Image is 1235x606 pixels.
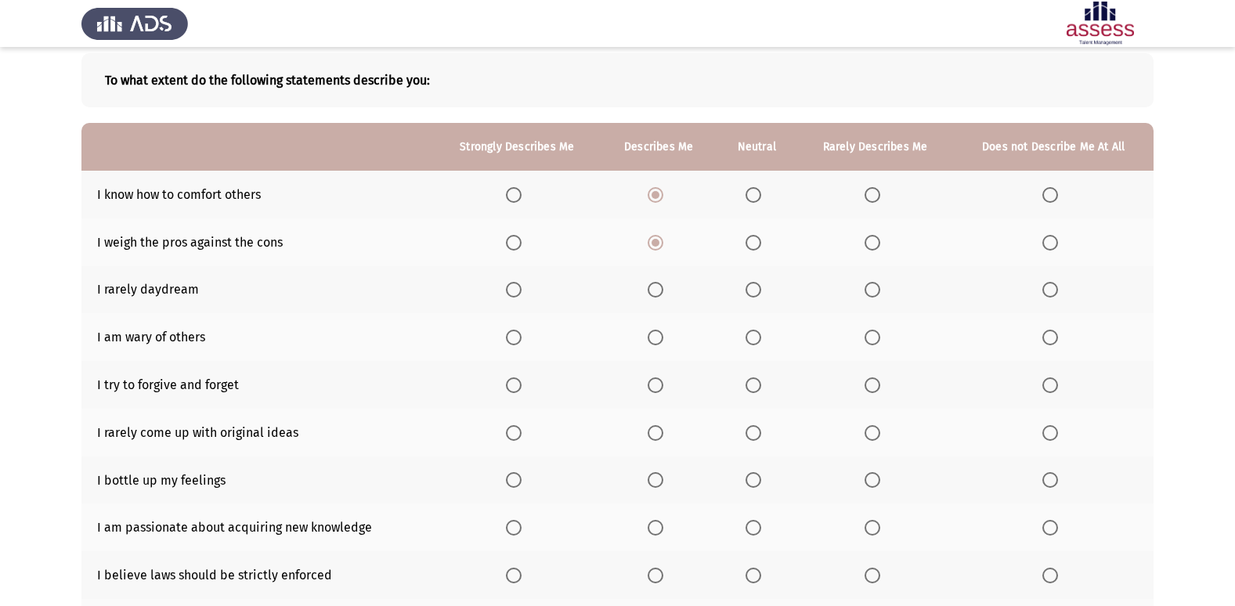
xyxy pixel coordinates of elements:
td: I rarely daydream [81,266,433,314]
td: I rarely come up with original ideas [81,409,433,456]
mat-radio-group: Select an option [506,424,528,439]
mat-radio-group: Select an option [506,472,528,487]
mat-radio-group: Select an option [865,234,887,249]
mat-radio-group: Select an option [1042,424,1064,439]
img: Assess Talent Management logo [81,2,188,45]
mat-radio-group: Select an option [746,424,767,439]
mat-radio-group: Select an option [506,329,528,344]
td: I bottle up my feelings [81,456,433,504]
td: I believe laws should be strictly enforced [81,551,433,599]
mat-radio-group: Select an option [746,519,767,534]
mat-radio-group: Select an option [1042,377,1064,391]
mat-radio-group: Select an option [865,472,887,487]
mat-radio-group: Select an option [1042,472,1064,487]
mat-radio-group: Select an option [506,519,528,534]
mat-radio-group: Select an option [648,329,670,344]
mat-radio-group: Select an option [506,377,528,391]
mat-radio-group: Select an option [1042,186,1064,201]
mat-radio-group: Select an option [1042,329,1064,344]
mat-radio-group: Select an option [648,567,670,582]
mat-radio-group: Select an option [648,424,670,439]
b: To what extent do the following statements describe you: [105,73,1130,88]
mat-radio-group: Select an option [506,282,528,297]
mat-radio-group: Select an option [865,567,887,582]
mat-radio-group: Select an option [1042,519,1064,534]
mat-radio-group: Select an option [1042,567,1064,582]
mat-radio-group: Select an option [746,567,767,582]
mat-radio-group: Select an option [746,234,767,249]
th: Does not Describe Me At All [953,123,1154,171]
th: Strongly Describes Me [433,123,601,171]
mat-radio-group: Select an option [648,377,670,391]
mat-radio-group: Select an option [648,472,670,487]
mat-radio-group: Select an option [648,282,670,297]
mat-radio-group: Select an option [506,567,528,582]
mat-radio-group: Select an option [865,424,887,439]
td: I try to forgive and forget [81,361,433,409]
mat-radio-group: Select an option [746,377,767,391]
mat-radio-group: Select an option [648,186,670,201]
mat-radio-group: Select an option [506,186,528,201]
td: I am wary of others [81,313,433,361]
mat-radio-group: Select an option [865,329,887,344]
mat-radio-group: Select an option [865,377,887,391]
mat-radio-group: Select an option [506,234,528,249]
mat-radio-group: Select an option [1042,282,1064,297]
td: I am passionate about acquiring new knowledge [81,503,433,551]
mat-radio-group: Select an option [746,186,767,201]
td: I know how to comfort others [81,171,433,218]
mat-radio-group: Select an option [1042,234,1064,249]
mat-radio-group: Select an option [648,234,670,249]
th: Rarely Describes Me [797,123,954,171]
mat-radio-group: Select an option [746,282,767,297]
mat-radio-group: Select an option [648,519,670,534]
th: Neutral [717,123,797,171]
mat-radio-group: Select an option [865,186,887,201]
td: I weigh the pros against the cons [81,218,433,266]
mat-radio-group: Select an option [865,282,887,297]
img: Assessment logo of ASSESS Employability - EBI [1047,2,1154,45]
mat-radio-group: Select an option [746,472,767,487]
th: Describes Me [601,123,717,171]
mat-radio-group: Select an option [746,329,767,344]
mat-radio-group: Select an option [865,519,887,534]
